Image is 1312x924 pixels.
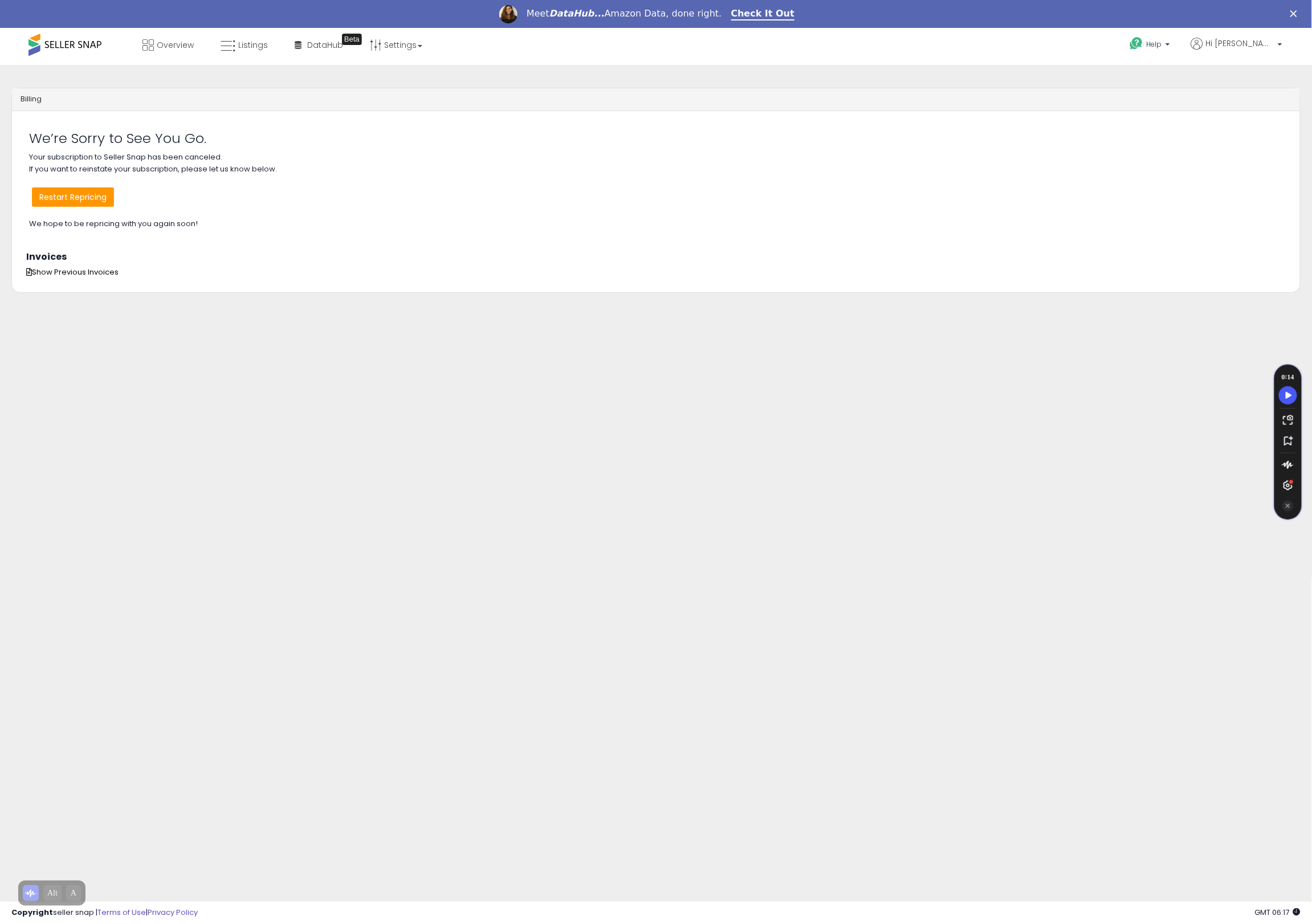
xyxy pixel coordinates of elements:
[361,28,431,62] a: Settings
[1147,39,1162,49] span: Help
[1191,38,1282,63] a: Hi [PERSON_NAME]
[1290,10,1302,17] div: Close
[549,8,605,19] i: DataHub...
[32,187,114,207] button: Restart Repricing
[307,39,343,51] span: DataHub
[238,39,268,51] span: Listings
[342,34,362,45] div: Tooltip anchor
[157,39,194,51] span: Overview
[12,88,1300,111] div: Billing
[499,5,518,23] img: Profile image for Georgie
[1206,38,1274,49] span: Hi [PERSON_NAME]
[1130,36,1144,51] i: Get Help
[212,28,276,62] a: Listings
[29,152,1283,230] p: Your subscription to Seller Snap has been canceled. If you want to reinstate your subscription, p...
[527,8,722,19] div: Meet Amazon Data, done right.
[29,131,1283,146] h2: We’re Sorry to See You Go.
[26,267,119,277] span: Show Previous Invoices
[286,28,352,62] a: DataHub
[731,8,795,21] a: Check It Out
[134,28,202,62] a: Overview
[26,252,1286,262] h3: Invoices
[1121,28,1181,63] a: Help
